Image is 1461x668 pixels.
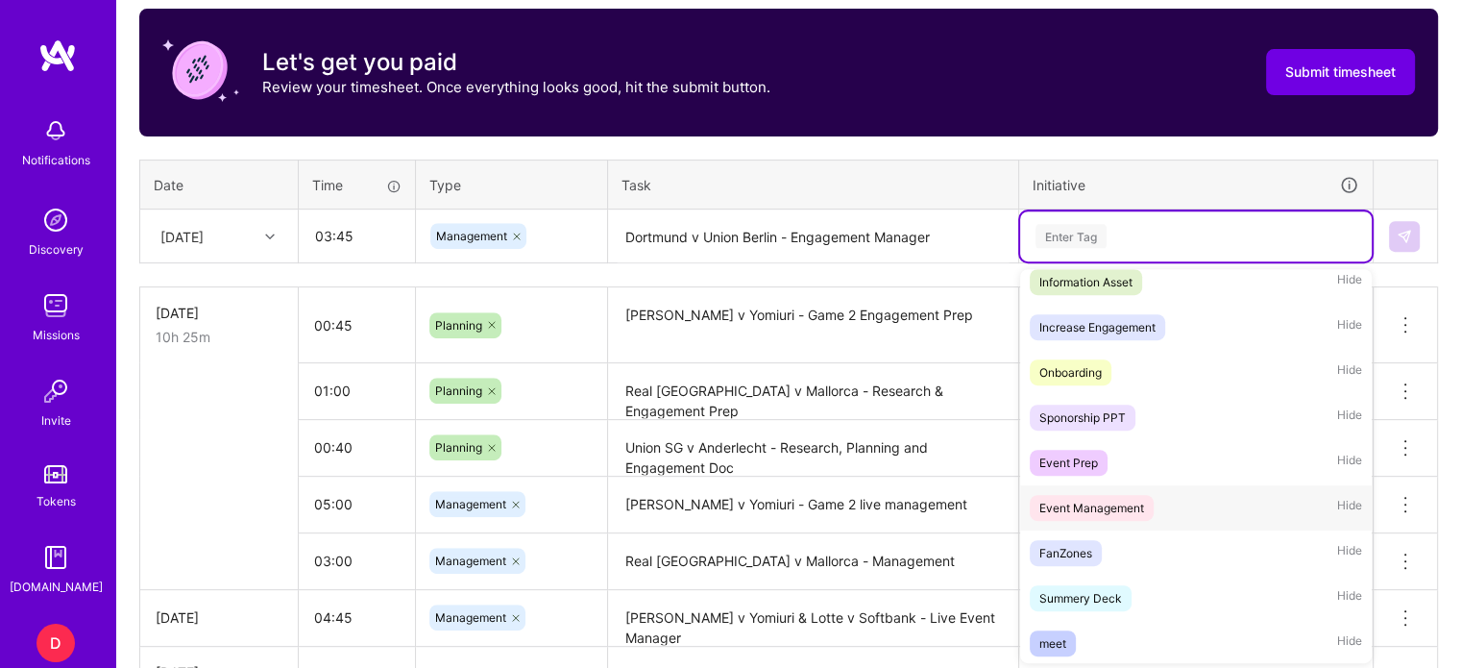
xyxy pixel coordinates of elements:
button: Submit timesheet [1266,49,1415,95]
div: Increase Engagement [1039,317,1156,337]
div: [DATE] [160,226,204,246]
th: Task [608,160,1019,210]
div: Summery Deck [1039,588,1122,608]
img: guide book [37,538,75,577]
span: Submit timesheet [1285,62,1396,82]
span: Hide [1337,359,1362,385]
span: Management [436,229,507,243]
p: Review your timesheet. Once everything looks good, hit the submit button. [262,77,770,97]
div: Event Management [1039,498,1144,518]
span: Hide [1337,495,1362,521]
input: HH:MM [299,300,415,351]
input: HH:MM [299,422,415,473]
textarea: Union SG v Anderlecht - Research, Planning and Engagement Doc [610,422,1016,475]
i: icon Chevron [265,232,275,241]
input: HH:MM [299,365,415,416]
div: Missions [33,325,80,345]
div: FanZones [1039,543,1092,563]
span: Hide [1337,405,1362,431]
img: tokens [44,465,67,483]
div: Information Asset [1039,272,1132,292]
span: Hide [1337,631,1362,656]
img: logo [38,38,77,73]
div: Sponorship PPT [1039,408,1126,428]
div: Tokens [37,491,76,511]
div: Event Prep [1039,453,1098,473]
div: Time [312,175,402,195]
span: Hide [1337,269,1362,295]
img: Invite [37,372,75,410]
div: [DOMAIN_NAME] [10,577,103,597]
input: HH:MM [299,592,415,643]
span: Hide [1337,314,1362,340]
img: discovery [37,201,75,239]
textarea: Real [GEOGRAPHIC_DATA] v Mallorca - Management [610,535,1016,588]
h3: Let's get you paid [262,48,770,77]
img: teamwork [37,286,75,325]
div: [DATE] [156,607,282,628]
div: Notifications [22,150,90,170]
input: HH:MM [300,210,414,261]
div: Discovery [29,239,84,260]
textarea: [PERSON_NAME] v Yomiuri - Game 2 live management [610,479,1016,532]
input: HH:MM [299,535,415,586]
img: Submit [1397,229,1412,244]
span: Planning [435,440,482,455]
th: Date [140,160,299,210]
span: Management [435,610,506,625]
a: D [32,624,80,662]
div: Invite [41,410,71,431]
span: Hide [1337,585,1362,611]
div: Onboarding [1039,362,1102,383]
div: Initiative [1033,174,1359,196]
textarea: [PERSON_NAME] v Yomiuri - Game 2 Engagement Prep [610,289,1016,361]
span: Hide [1337,540,1362,566]
div: 10h 25m [156,327,282,347]
div: [DATE] [156,303,282,323]
textarea: [PERSON_NAME] v Yomiuri & Lotte v Softbank - Live Event Manager [610,592,1016,645]
div: Enter Tag [1035,221,1107,251]
img: bell [37,111,75,150]
div: D [37,624,75,662]
span: Hide [1337,450,1362,476]
span: Planning [435,318,482,333]
th: Type [416,160,608,210]
div: meet [1039,633,1066,654]
textarea: Real [GEOGRAPHIC_DATA] v Mallorca - Research & Engagement Prep [610,365,1016,418]
span: Management [435,554,506,568]
textarea: Dortmund v Union Berlin - Engagement Manager [610,211,1016,262]
input: HH:MM [299,479,415,530]
span: Planning [435,383,482,398]
span: Management [435,497,506,511]
img: coin [162,32,239,109]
